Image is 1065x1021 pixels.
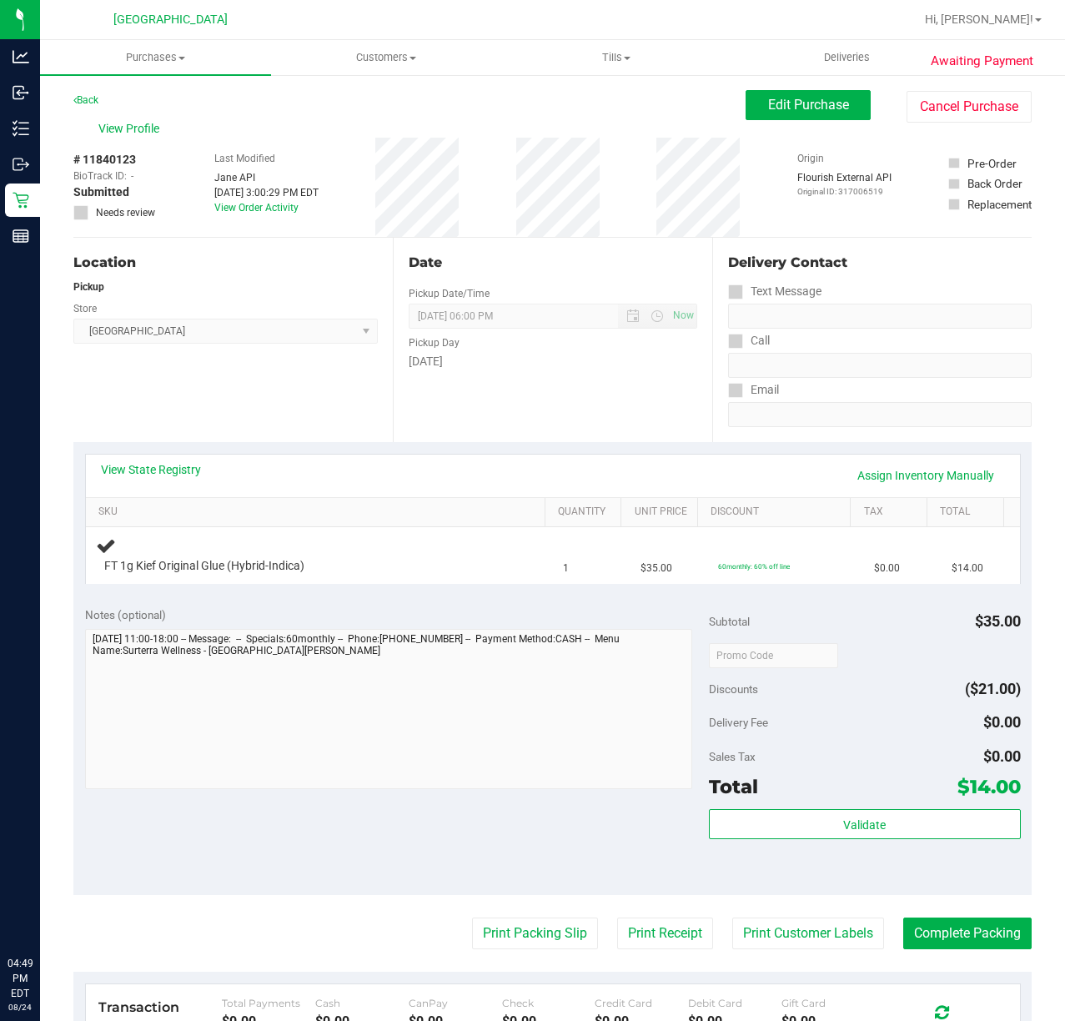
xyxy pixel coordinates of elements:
[709,674,758,704] span: Discounts
[728,253,1032,273] div: Delivery Contact
[635,505,691,519] a: Unit Price
[728,304,1032,329] input: Format: (999) 999-9999
[13,84,29,101] inline-svg: Inbound
[13,228,29,244] inline-svg: Reports
[732,40,963,75] a: Deliveries
[864,505,921,519] a: Tax
[98,120,165,138] span: View Profile
[73,151,136,168] span: # 11840123
[96,205,155,220] span: Needs review
[718,562,790,571] span: 60monthly: 60% off line
[617,918,713,949] button: Print Receipt
[797,151,824,166] label: Origin
[13,120,29,137] inline-svg: Inventory
[73,168,127,184] span: BioTrack ID:
[8,956,33,1001] p: 04:49 PM EDT
[73,94,98,106] a: Back
[801,50,892,65] span: Deliveries
[709,643,838,668] input: Promo Code
[502,50,731,65] span: Tills
[709,809,1021,839] button: Validate
[214,151,275,166] label: Last Modified
[409,286,490,301] label: Pickup Date/Time
[101,461,201,478] a: View State Registry
[214,185,319,200] div: [DATE] 3:00:29 PM EDT
[797,185,892,198] p: Original ID: 317006519
[214,202,299,214] a: View Order Activity
[222,997,315,1009] div: Total Payments
[983,713,1021,731] span: $0.00
[409,353,697,370] div: [DATE]
[732,918,884,949] button: Print Customer Labels
[925,13,1033,26] span: Hi, [PERSON_NAME]!
[903,918,1032,949] button: Complete Packing
[13,48,29,65] inline-svg: Analytics
[843,818,886,832] span: Validate
[967,175,1022,192] div: Back Order
[746,90,871,120] button: Edit Purchase
[13,156,29,173] inline-svg: Outbound
[558,505,615,519] a: Quantity
[711,505,844,519] a: Discount
[73,253,378,273] div: Location
[8,1001,33,1013] p: 08/24
[502,997,595,1009] div: Check
[73,184,129,201] span: Submitted
[846,461,1005,490] a: Assign Inventory Manually
[17,888,67,938] iframe: Resource center
[595,997,688,1009] div: Credit Card
[709,615,750,628] span: Subtotal
[641,561,672,576] span: $35.00
[728,353,1032,378] input: Format: (999) 999-9999
[40,40,271,75] a: Purchases
[73,281,104,293] strong: Pickup
[409,997,502,1009] div: CanPay
[967,196,1032,213] div: Replacement
[957,775,1021,798] span: $14.00
[728,279,821,304] label: Text Message
[563,561,569,576] span: 1
[965,680,1021,697] span: ($21.00)
[688,997,781,1009] div: Debit Card
[975,612,1021,630] span: $35.00
[73,301,97,316] label: Store
[709,775,758,798] span: Total
[874,561,900,576] span: $0.00
[272,50,501,65] span: Customers
[501,40,732,75] a: Tills
[98,505,538,519] a: SKU
[967,155,1017,172] div: Pre-Order
[409,253,697,273] div: Date
[409,335,460,350] label: Pickup Day
[85,608,166,621] span: Notes (optional)
[952,561,983,576] span: $14.00
[797,170,892,198] div: Flourish External API
[40,50,271,65] span: Purchases
[728,329,770,353] label: Call
[13,192,29,209] inline-svg: Retail
[768,97,849,113] span: Edit Purchase
[940,505,997,519] a: Total
[214,170,319,185] div: Jane API
[315,997,409,1009] div: Cash
[113,13,228,27] span: [GEOGRAPHIC_DATA]
[271,40,502,75] a: Customers
[781,997,875,1009] div: Gift Card
[983,747,1021,765] span: $0.00
[104,558,304,574] span: FT 1g Kief Original Glue (Hybrid-Indica)
[907,91,1032,123] button: Cancel Purchase
[709,750,756,763] span: Sales Tax
[931,52,1033,71] span: Awaiting Payment
[728,378,779,402] label: Email
[131,168,133,184] span: -
[472,918,598,949] button: Print Packing Slip
[709,716,768,729] span: Delivery Fee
